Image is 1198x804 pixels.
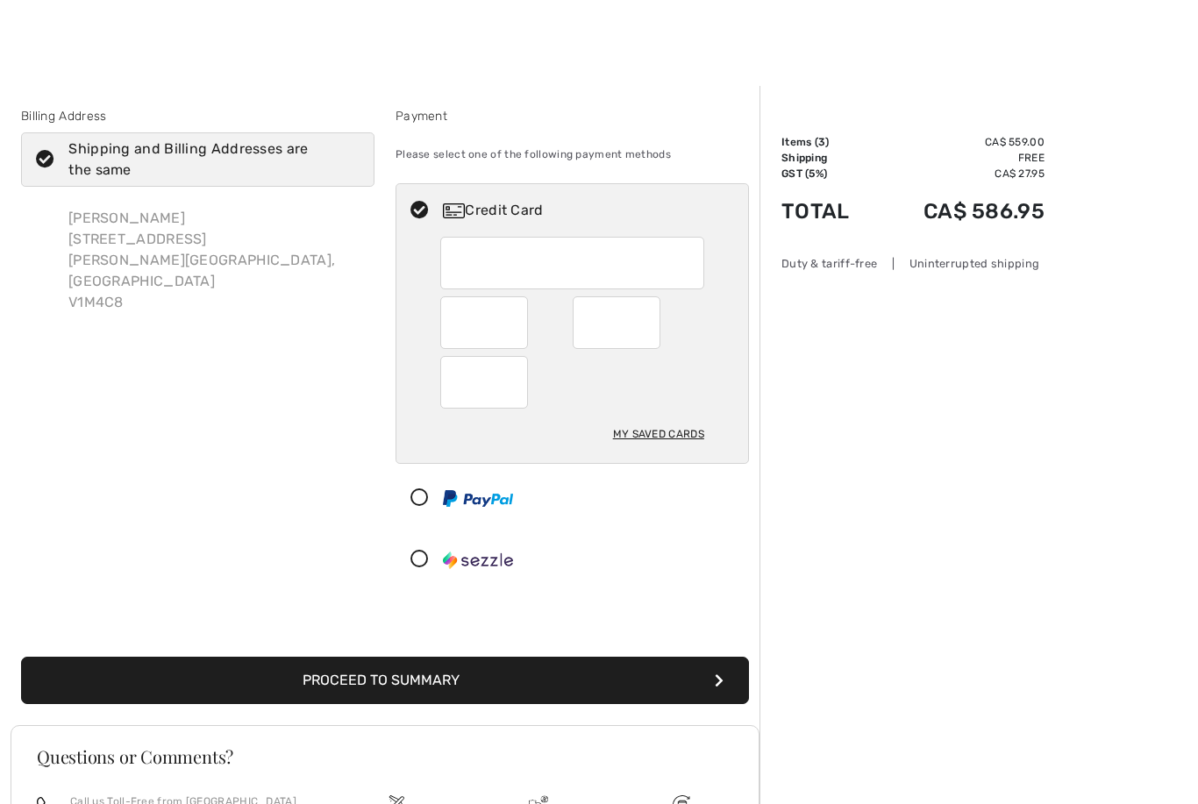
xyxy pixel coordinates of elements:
span: 3 [818,136,825,148]
td: Shipping [781,150,876,166]
div: Billing Address [21,107,374,125]
button: Proceed to Summary [21,657,749,704]
iframe: Secure Credit Card Frame - Credit Card Number [454,243,693,283]
td: CA$ 559.00 [876,134,1045,150]
div: Duty & tariff-free | Uninterrupted shipping [781,255,1045,272]
td: CA$ 586.95 [876,181,1045,241]
img: PayPal [443,490,513,507]
td: Total [781,181,876,241]
iframe: Secure Credit Card Frame - CVV [454,362,517,402]
td: GST (5%) [781,166,876,181]
td: CA$ 27.95 [876,166,1045,181]
img: Sezzle [443,551,513,569]
div: [PERSON_NAME] [STREET_ADDRESS] [PERSON_NAME][GEOGRAPHIC_DATA], [GEOGRAPHIC_DATA] V1M4C8 [54,194,374,327]
td: Free [876,150,1045,166]
h3: Questions or Comments? [37,748,733,765]
td: Items ( ) [781,134,876,150]
img: Credit Card [443,203,465,218]
div: Please select one of the following payment methods [396,132,749,176]
div: Payment [396,107,749,125]
div: Credit Card [443,200,737,221]
iframe: Secure Credit Card Frame - Expiration Year [587,302,649,343]
iframe: Secure Credit Card Frame - Expiration Month [454,302,517,343]
div: My Saved Cards [613,419,704,449]
div: Shipping and Billing Addresses are the same [68,139,348,181]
